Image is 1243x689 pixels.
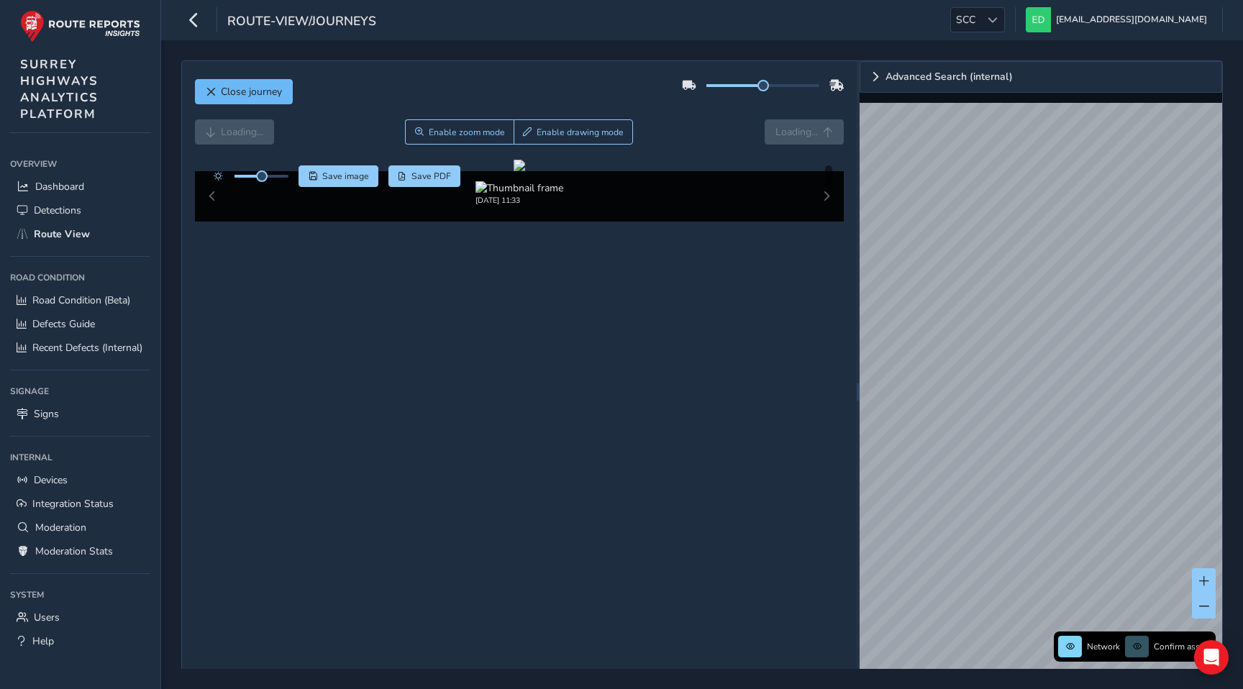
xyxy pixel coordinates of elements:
img: Thumbnail frame [475,181,563,195]
span: Moderation Stats [35,544,113,558]
a: Dashboard [10,175,150,199]
a: Defects Guide [10,312,150,336]
div: [DATE] 11:33 [475,195,563,206]
a: Moderation [10,516,150,539]
button: Save [299,165,378,187]
div: Open Intercom Messenger [1194,640,1229,675]
span: [EMAIL_ADDRESS][DOMAIN_NAME] [1056,7,1207,32]
span: Road Condition (Beta) [32,293,130,307]
div: Road Condition [10,267,150,288]
span: SCC [951,8,980,32]
span: Save image [322,170,369,182]
a: Help [10,629,150,653]
a: Detections [10,199,150,222]
a: Road Condition (Beta) [10,288,150,312]
span: Detections [34,204,81,217]
button: Draw [514,119,634,145]
a: Signs [10,402,150,426]
div: System [10,584,150,606]
span: Recent Defects (Internal) [32,341,142,355]
a: Integration Status [10,492,150,516]
span: Integration Status [32,497,114,511]
span: Enable drawing mode [537,127,624,138]
a: Devices [10,468,150,492]
a: Route View [10,222,150,246]
div: Overview [10,153,150,175]
span: Users [34,611,60,624]
span: Close journey [221,85,282,99]
div: Internal [10,447,150,468]
button: [EMAIL_ADDRESS][DOMAIN_NAME] [1026,7,1212,32]
span: Route View [34,227,90,241]
img: rr logo [20,10,140,42]
a: Expand [860,61,1222,93]
a: Moderation Stats [10,539,150,563]
a: Users [10,606,150,629]
a: Recent Defects (Internal) [10,336,150,360]
span: SURREY HIGHWAYS ANALYTICS PLATFORM [20,56,99,122]
span: Save PDF [411,170,451,182]
span: Devices [34,473,68,487]
img: diamond-layout [1026,7,1051,32]
button: Close journey [195,79,293,104]
span: Enable zoom mode [429,127,505,138]
span: Signs [34,407,59,421]
button: Zoom [405,119,514,145]
span: Confirm assets [1154,641,1211,652]
div: Signage [10,380,150,402]
button: PDF [388,165,461,187]
span: Dashboard [35,180,84,193]
span: Advanced Search (internal) [885,72,1013,82]
span: Moderation [35,521,86,534]
span: Help [32,634,54,648]
span: Network [1087,641,1120,652]
span: route-view/journeys [227,12,376,32]
span: Defects Guide [32,317,95,331]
